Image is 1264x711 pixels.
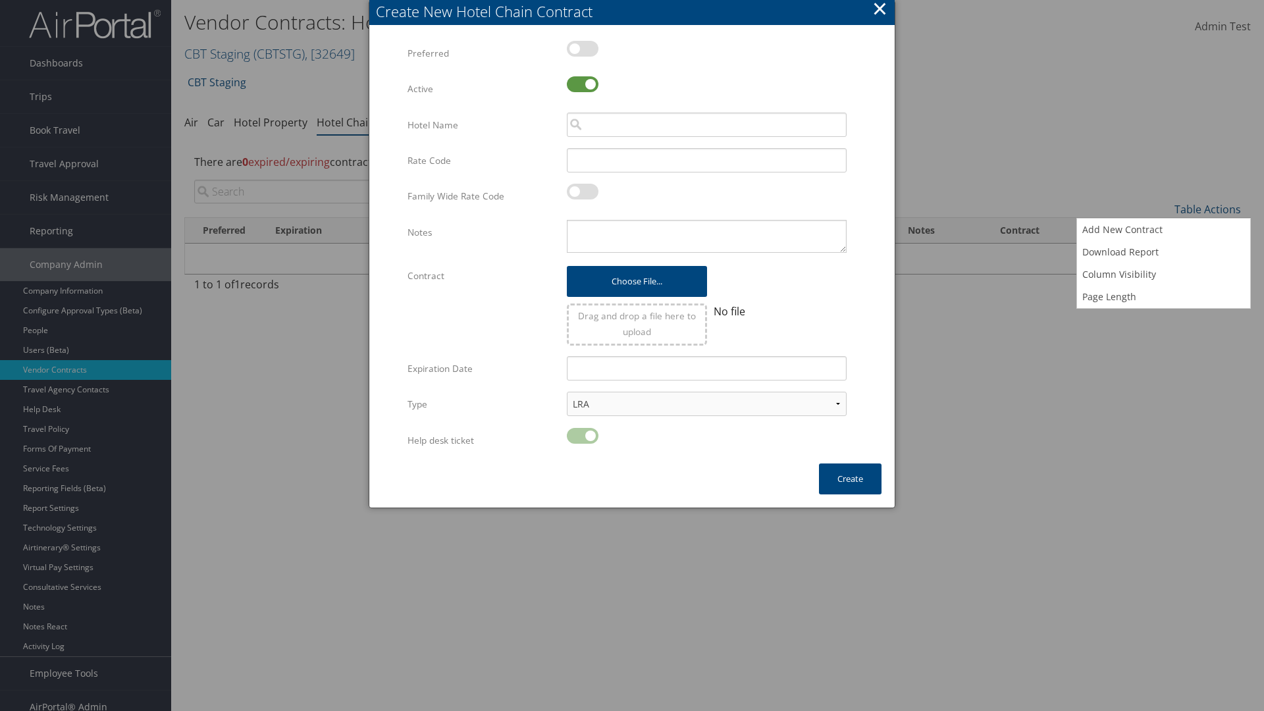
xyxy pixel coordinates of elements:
[408,184,557,209] label: Family Wide Rate Code
[408,76,557,101] label: Active
[819,463,882,494] button: Create
[408,113,557,138] label: Hotel Name
[408,392,557,417] label: Type
[408,428,557,453] label: Help desk ticket
[408,263,557,288] label: Contract
[408,356,557,381] label: Expiration Date
[408,148,557,173] label: Rate Code
[408,220,557,245] label: Notes
[1077,286,1250,308] a: Page Length
[376,1,895,22] div: Create New Hotel Chain Contract
[1077,263,1250,286] a: Column Visibility
[714,304,745,319] span: No file
[408,41,557,66] label: Preferred
[578,309,696,338] span: Drag and drop a file here to upload
[1077,241,1250,263] a: Download Report
[1077,219,1250,241] a: Add New Contract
